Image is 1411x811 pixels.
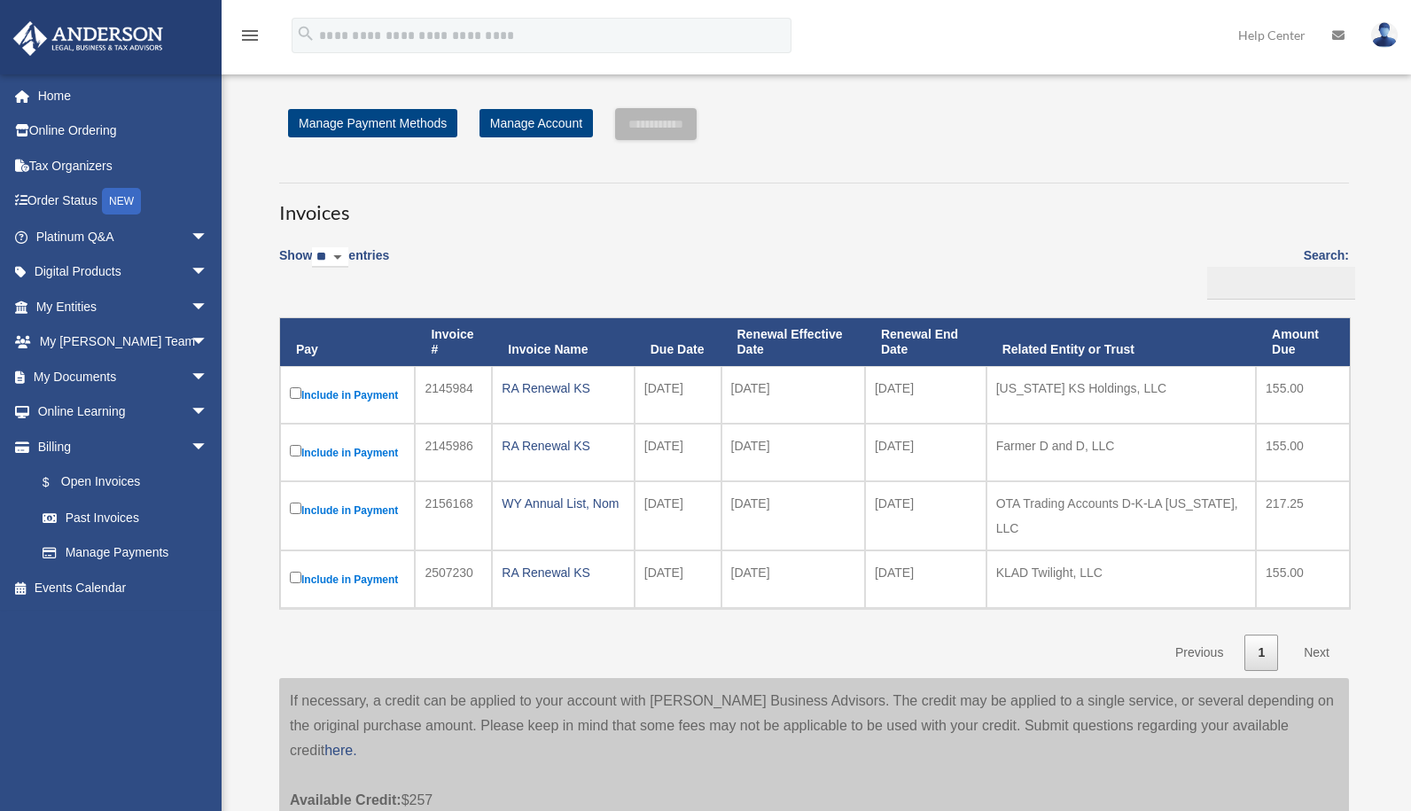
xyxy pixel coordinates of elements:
[280,318,415,366] th: Pay: activate to sort column descending
[502,491,624,516] div: WY Annual List, Nom
[1371,22,1398,48] img: User Pic
[635,318,721,366] th: Due Date: activate to sort column ascending
[191,324,226,361] span: arrow_drop_down
[191,219,226,255] span: arrow_drop_down
[1290,635,1343,671] a: Next
[12,148,235,183] a: Tax Organizers
[635,366,721,424] td: [DATE]
[721,424,865,481] td: [DATE]
[12,324,235,360] a: My [PERSON_NAME] Teamarrow_drop_down
[865,366,986,424] td: [DATE]
[239,31,261,46] a: menu
[986,481,1256,550] td: OTA Trading Accounts D-K-LA [US_STATE], LLC
[191,289,226,325] span: arrow_drop_down
[191,394,226,431] span: arrow_drop_down
[1256,550,1350,608] td: 155.00
[415,481,492,550] td: 2156168
[191,359,226,395] span: arrow_drop_down
[502,560,624,585] div: RA Renewal KS
[865,550,986,608] td: [DATE]
[865,318,986,366] th: Renewal End Date: activate to sort column ascending
[296,24,316,43] i: search
[191,429,226,465] span: arrow_drop_down
[12,113,235,149] a: Online Ordering
[1256,481,1350,550] td: 217.25
[290,445,301,456] input: Include in Payment
[279,183,1349,227] h3: Invoices
[1244,635,1278,671] a: 1
[415,550,492,608] td: 2507230
[12,183,235,220] a: Order StatusNEW
[239,25,261,46] i: menu
[635,424,721,481] td: [DATE]
[312,247,348,268] select: Showentries
[865,481,986,550] td: [DATE]
[502,376,624,401] div: RA Renewal KS
[1201,245,1349,300] label: Search:
[290,568,405,590] label: Include in Payment
[12,254,235,290] a: Digital Productsarrow_drop_down
[25,464,217,501] a: $Open Invoices
[12,394,235,430] a: Online Learningarrow_drop_down
[290,792,401,807] span: Available Credit:
[721,366,865,424] td: [DATE]
[1256,424,1350,481] td: 155.00
[986,424,1256,481] td: Farmer D and D, LLC
[12,289,235,324] a: My Entitiesarrow_drop_down
[986,550,1256,608] td: KLAD Twilight, LLC
[324,743,356,758] a: here.
[290,572,301,583] input: Include in Payment
[1162,635,1236,671] a: Previous
[865,424,986,481] td: [DATE]
[25,500,226,535] a: Past Invoices
[12,570,235,605] a: Events Calendar
[279,245,389,285] label: Show entries
[635,550,721,608] td: [DATE]
[290,384,405,406] label: Include in Payment
[12,78,235,113] a: Home
[415,318,492,366] th: Invoice #: activate to sort column ascending
[12,359,235,394] a: My Documentsarrow_drop_down
[986,366,1256,424] td: [US_STATE] KS Holdings, LLC
[415,424,492,481] td: 2145986
[25,535,226,571] a: Manage Payments
[721,550,865,608] td: [DATE]
[415,366,492,424] td: 2145984
[12,219,235,254] a: Platinum Q&Aarrow_drop_down
[52,472,61,494] span: $
[290,499,405,521] label: Include in Payment
[290,387,301,399] input: Include in Payment
[1256,366,1350,424] td: 155.00
[492,318,634,366] th: Invoice Name: activate to sort column ascending
[1207,267,1355,300] input: Search:
[1256,318,1350,366] th: Amount Due: activate to sort column ascending
[721,318,865,366] th: Renewal Effective Date: activate to sort column ascending
[721,481,865,550] td: [DATE]
[290,503,301,514] input: Include in Payment
[479,109,593,137] a: Manage Account
[986,318,1256,366] th: Related Entity or Trust: activate to sort column ascending
[12,429,226,464] a: Billingarrow_drop_down
[502,433,624,458] div: RA Renewal KS
[290,441,405,464] label: Include in Payment
[102,188,141,214] div: NEW
[635,481,721,550] td: [DATE]
[288,109,457,137] a: Manage Payment Methods
[191,254,226,291] span: arrow_drop_down
[8,21,168,56] img: Anderson Advisors Platinum Portal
